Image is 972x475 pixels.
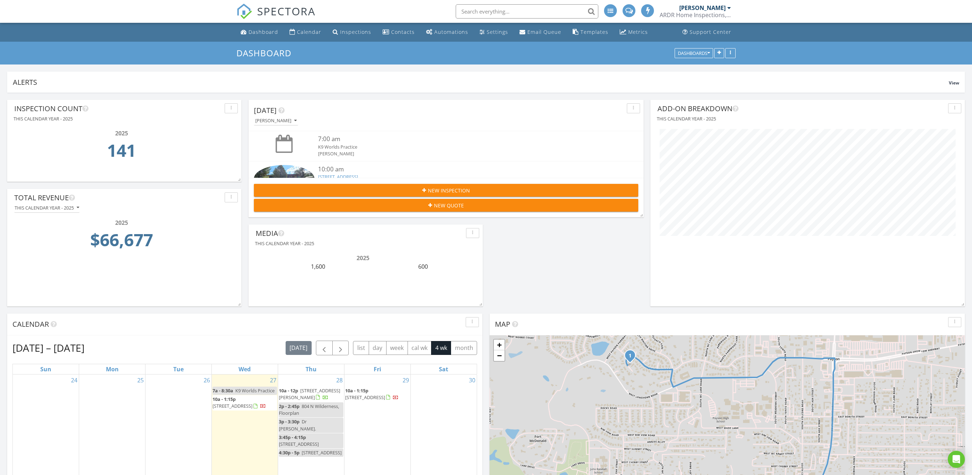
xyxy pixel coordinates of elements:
span: 2p - 2:45p [279,403,300,409]
a: 10a - 1:15p [STREET_ADDRESS] [213,395,277,411]
a: 10:00 am [STREET_ADDRESS] [PERSON_NAME] 8 minutes drive time 2.5 miles [254,165,638,211]
div: 7:00 am [318,135,607,144]
img: The Best Home Inspection Software - Spectora [236,4,252,19]
a: 10a - 1:15p [STREET_ADDRESS] [345,387,410,402]
div: Dashboards [678,51,710,56]
a: Saturday [438,364,450,374]
a: Support Center [680,26,734,39]
span: Calendar [12,319,49,329]
div: Inspections [340,29,371,35]
a: 10a - 1:15p [STREET_ADDRESS] [345,387,399,401]
input: Search everything... [456,4,598,19]
div: Contacts [391,29,415,35]
div: 10:00 am [318,165,607,174]
div: 109 S Young Rd , Payson, AZ 85541 [630,355,634,360]
a: Zoom out [494,350,505,361]
a: Dashboard [238,26,281,39]
a: Email Queue [517,26,564,39]
span: View [949,80,959,86]
span: 3:45p - 4:15p [279,434,306,440]
button: Previous [316,341,333,355]
button: week [386,341,408,355]
span: [STREET_ADDRESS] [213,403,252,409]
button: day [369,341,387,355]
button: [PERSON_NAME] [254,116,298,126]
a: Zoom in [494,340,505,350]
div: Media [256,228,463,239]
span: [STREET_ADDRESS][PERSON_NAME] [279,387,340,401]
span: 804 N Wilderness, Floorplan [279,403,339,416]
a: Friday [372,364,383,374]
div: Automations [434,29,468,35]
div: 2025 [258,254,468,262]
a: Metrics [617,26,651,39]
a: Go to August 29, 2025 [401,375,410,386]
div: [PERSON_NAME] [679,4,726,11]
button: Next [332,341,349,355]
button: [DATE] [286,341,312,355]
button: New Quote [254,199,638,212]
div: Alerts [13,77,949,87]
span: 10a - 1:15p [345,387,368,394]
div: Settings [487,29,508,35]
i: 1 [629,353,631,358]
a: Monday [104,364,120,374]
div: [PERSON_NAME] [318,150,607,157]
div: This calendar year - 2025 [15,205,79,210]
a: Templates [570,26,611,39]
span: [DATE] [254,105,277,115]
td: 1600.0 [258,262,379,275]
a: Contacts [380,26,418,39]
a: [STREET_ADDRESS] [318,174,358,180]
a: Automations (Advanced) [423,26,471,39]
div: Dashboard [249,29,278,35]
div: 2025 [16,129,226,138]
span: Map [495,319,510,329]
a: Settings [477,26,511,39]
div: 2025 [16,218,226,227]
div: Calendar [297,29,321,35]
div: Inspection Count [14,103,222,114]
div: ARDR Home Inspections, LLC. [660,11,731,19]
button: Dashboards [675,48,713,58]
a: Inspections [330,26,374,39]
td: 66676.5 [16,227,226,257]
td: 600.0 [379,262,468,275]
button: 4 wk [431,341,451,355]
span: 10a - 1:15p [213,396,236,402]
a: Wednesday [237,364,252,374]
div: Metrics [628,29,648,35]
a: Go to August 26, 2025 [202,375,211,386]
button: This calendar year - 2025 [14,203,80,213]
span: [STREET_ADDRESS] [279,441,319,447]
a: Go to August 30, 2025 [467,375,477,386]
a: Sunday [39,364,53,374]
a: Calendar [287,26,324,39]
span: K9 Worlds Practice [235,387,275,394]
span: New Inspection [428,187,470,194]
td: 141 [16,138,226,167]
a: Tuesday [172,364,185,374]
button: list [353,341,369,355]
a: Go to August 28, 2025 [335,375,344,386]
span: 4:30p - 5p [279,449,300,456]
span: Dr [PERSON_NAME]. [279,418,316,432]
span: [STREET_ADDRESS] [345,394,385,401]
a: 10a - 12p [STREET_ADDRESS][PERSON_NAME] [279,387,343,402]
span: [STREET_ADDRESS] [302,449,342,456]
div: Templates [580,29,608,35]
span: 7a - 8:30a [213,387,233,394]
a: Go to August 25, 2025 [136,375,145,386]
div: Total Revenue [14,192,222,203]
a: SPECTORA [236,10,316,25]
a: 10a - 1:15p [STREET_ADDRESS] [213,396,266,409]
button: New Inspection [254,184,638,197]
span: New Quote [434,202,464,209]
a: Thursday [304,364,318,374]
div: Support Center [690,29,731,35]
span: 10a - 12p [279,387,298,394]
button: month [451,341,477,355]
div: K9 Worlds Practice [318,144,607,150]
div: Email Queue [527,29,561,35]
a: Dashboard [236,47,297,59]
